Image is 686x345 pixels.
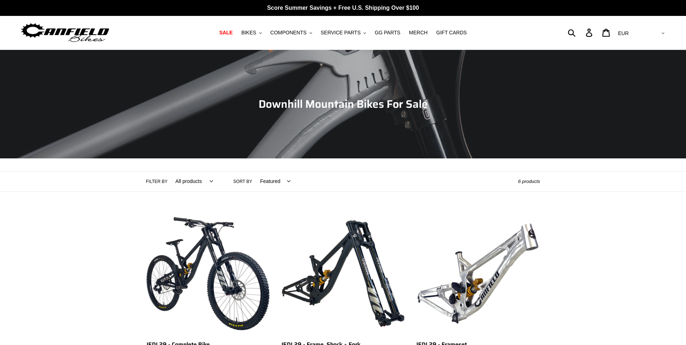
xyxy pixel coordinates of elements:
[317,28,370,38] button: SERVICE PARTS
[20,21,110,44] img: Canfield Bikes
[270,30,307,36] span: COMPONENTS
[216,28,236,38] a: SALE
[409,30,427,36] span: MERCH
[321,30,361,36] span: SERVICE PARTS
[436,30,467,36] span: GIFT CARDS
[146,178,168,185] label: Filter by
[405,28,431,38] a: MERCH
[433,28,470,38] a: GIFT CARDS
[371,28,404,38] a: GG PARTS
[518,179,540,184] span: 6 products
[238,28,265,38] button: BIKES
[241,30,256,36] span: BIKES
[219,30,233,36] span: SALE
[267,28,316,38] button: COMPONENTS
[375,30,400,36] span: GG PARTS
[572,25,590,41] input: Search
[259,95,428,112] span: Downhill Mountain Bikes For Sale
[233,178,252,185] label: Sort by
